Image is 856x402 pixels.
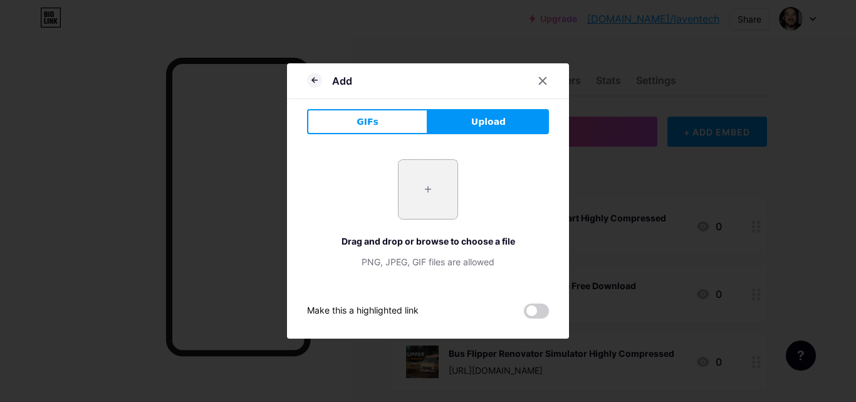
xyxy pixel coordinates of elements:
[307,255,549,268] div: PNG, JPEG, GIF files are allowed
[307,304,419,319] div: Make this a highlighted link
[332,73,352,88] div: Add
[428,109,549,134] button: Upload
[471,115,506,129] span: Upload
[307,235,549,248] div: Drag and drop or browse to choose a file
[307,109,428,134] button: GIFs
[357,115,378,129] span: GIFs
